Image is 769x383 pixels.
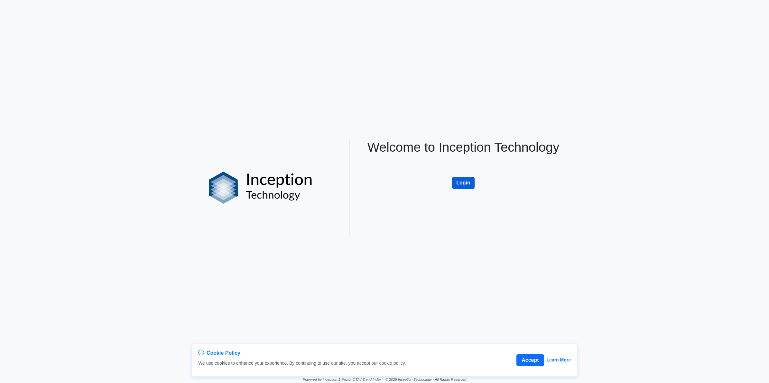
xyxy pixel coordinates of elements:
[547,357,571,363] a: Learn More
[209,172,312,204] img: logo%20black.png
[452,170,475,175] a: Login
[452,177,475,189] button: Login
[361,139,566,155] h1: Welcome to Inception Technology
[207,349,240,357] span: Cookie Policy
[516,354,544,366] button: Accept
[198,360,406,367] p: We use cookies to enhance your experience. By continuing to use our site, you accept our cookie p...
